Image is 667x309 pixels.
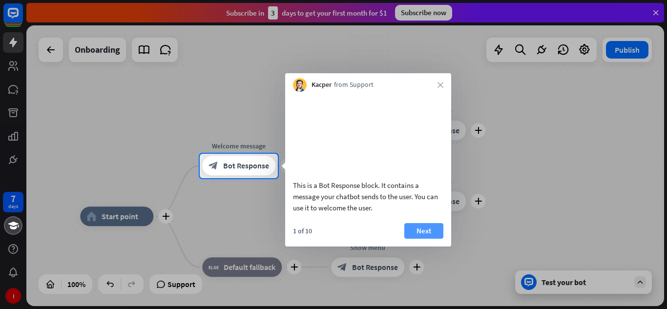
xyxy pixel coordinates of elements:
button: Open LiveChat chat widget [8,4,37,33]
div: 1 of 10 [293,227,312,235]
span: Kacper [312,80,332,90]
span: Bot Response [223,161,269,171]
i: block_bot_response [208,161,218,171]
div: This is a Bot Response block. It contains a message your chatbot sends to the user. You can use i... [293,180,443,213]
button: Next [404,223,443,239]
span: from Support [334,80,374,90]
i: close [438,82,443,88]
